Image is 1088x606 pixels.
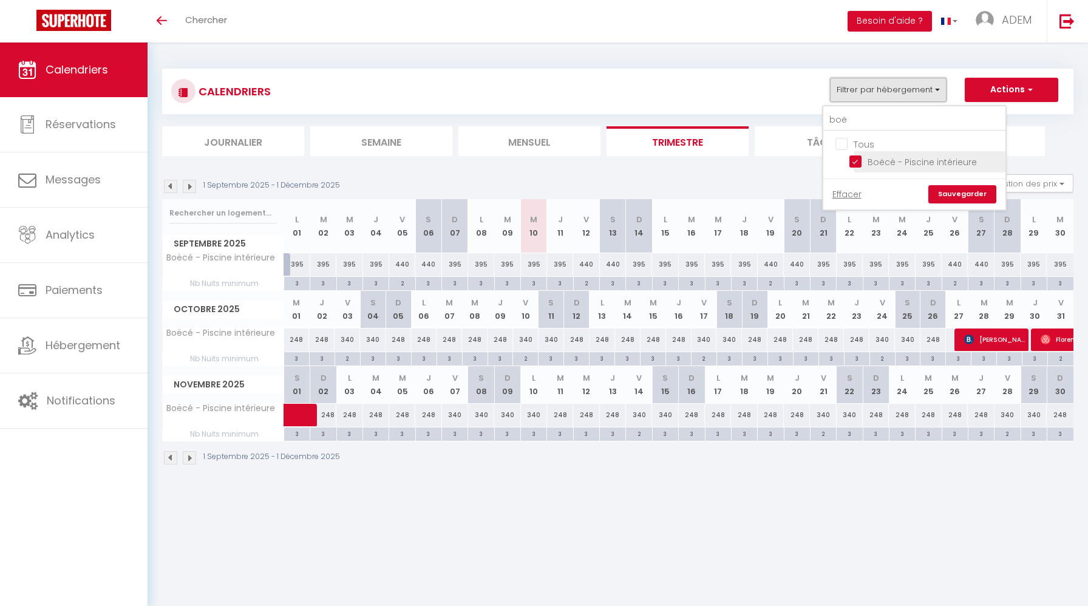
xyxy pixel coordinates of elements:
[1048,291,1073,328] th: 31
[495,277,520,288] div: 3
[310,253,336,276] div: 395
[811,277,836,288] div: 3
[870,352,895,364] div: 2
[626,277,651,288] div: 3
[284,199,310,253] th: 01
[452,214,458,225] abbr: D
[361,352,386,364] div: 3
[346,214,353,225] abbr: M
[610,214,616,225] abbr: S
[1022,352,1047,364] div: 3
[1006,297,1013,308] abbr: M
[399,214,405,225] abbr: V
[165,253,275,262] span: Boëcé - Piscine intérieure
[1033,297,1038,308] abbr: J
[784,277,810,288] div: 3
[652,253,678,276] div: 395
[784,366,810,403] th: 20
[872,214,880,225] abbr: M
[784,253,810,276] div: 440
[731,366,757,403] th: 18
[794,352,818,364] div: 3
[422,297,426,308] abbr: L
[320,214,327,225] abbr: M
[717,352,742,364] div: 3
[653,277,678,288] div: 3
[437,352,462,364] div: 3
[844,291,869,328] th: 23
[345,297,350,308] abbr: V
[920,329,946,351] div: 248
[373,214,378,225] abbr: J
[767,329,793,351] div: 248
[820,214,826,225] abbr: D
[389,253,415,276] div: 440
[46,227,95,242] span: Analytics
[336,366,362,403] th: 03
[162,126,304,156] li: Journalier
[607,126,749,156] li: Trimestre
[679,277,704,288] div: 3
[742,214,747,225] abbr: J
[462,291,488,328] th: 08
[896,352,920,364] div: 3
[688,214,695,225] abbr: M
[284,253,310,276] div: 395
[185,13,227,26] span: Chercher
[319,297,324,308] abbr: J
[442,277,467,288] div: 3
[284,352,309,364] div: 3
[36,10,111,31] img: Super Booking
[727,297,732,308] abbr: S
[488,329,513,351] div: 248
[971,291,997,328] th: 28
[389,277,415,288] div: 2
[521,253,547,276] div: 395
[641,291,666,328] th: 15
[810,366,836,403] th: 21
[926,214,931,225] abbr: J
[437,291,462,328] th: 07
[830,78,947,102] button: Filtrer par hébergement
[426,214,431,225] abbr: S
[600,277,625,288] div: 3
[767,291,793,328] th: 20
[416,277,441,288] div: 3
[284,291,310,328] th: 01
[916,199,942,253] th: 25
[994,199,1021,253] th: 28
[942,253,968,276] div: 440
[1021,253,1047,276] div: 395
[994,253,1021,276] div: 395
[822,105,1007,211] div: Filtrer par hébergement
[863,253,889,276] div: 395
[600,199,626,253] th: 13
[666,291,692,328] th: 16
[976,11,994,29] img: ...
[46,172,101,187] span: Messages
[468,199,494,253] th: 08
[574,297,580,308] abbr: D
[837,277,862,288] div: 3
[463,352,488,364] div: 3
[284,329,310,351] div: 248
[558,214,563,225] abbr: J
[971,352,996,364] div: 3
[494,253,520,276] div: 395
[758,366,784,403] th: 19
[573,253,599,276] div: 440
[47,393,115,408] span: Notifications
[624,297,631,308] abbr: M
[46,117,116,132] span: Réservations
[889,277,915,288] div: 3
[411,291,437,328] th: 06
[920,291,946,328] th: 26
[386,291,411,328] th: 05
[848,214,851,225] abbr: L
[942,277,968,288] div: 2
[310,277,336,288] div: 3
[679,253,705,276] div: 395
[600,253,626,276] div: 440
[615,352,640,364] div: 3
[793,329,818,351] div: 248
